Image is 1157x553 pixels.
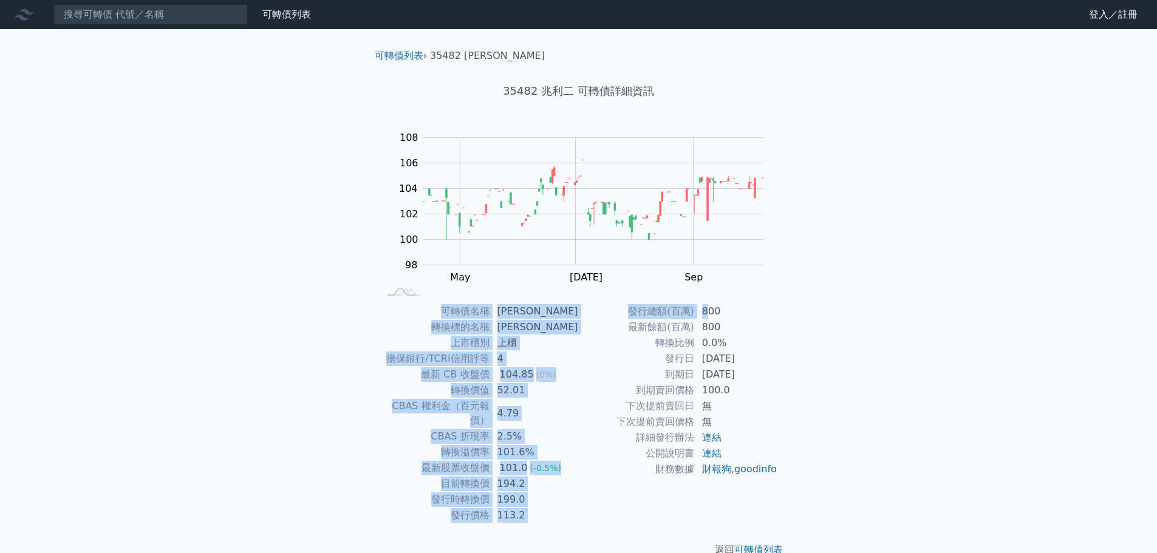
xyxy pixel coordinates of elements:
[375,49,427,63] li: ›
[1079,5,1147,24] a: 登入／註冊
[430,49,545,63] li: 35482 [PERSON_NAME]
[702,447,722,459] a: 連結
[684,271,703,283] tspan: Sep
[380,319,490,335] td: 轉換標的名稱
[530,463,561,473] span: (-0.5%)
[405,259,417,271] tspan: 98
[490,476,579,492] td: 194.2
[702,432,722,443] a: 連結
[490,382,579,398] td: 52.01
[695,351,778,367] td: [DATE]
[380,335,490,351] td: 上市櫃別
[380,398,490,429] td: CBAS 權利金（百元報價）
[380,476,490,492] td: 目前轉換價
[490,398,579,429] td: 4.79
[490,444,579,460] td: 101.6%
[490,351,579,367] td: 4
[570,271,602,283] tspan: [DATE]
[380,507,490,523] td: 發行價格
[497,367,536,382] div: 104.85
[400,132,418,143] tspan: 108
[579,430,695,446] td: 詳細發行辦法
[579,335,695,351] td: 轉換比例
[380,492,490,507] td: 發行時轉換價
[380,429,490,444] td: CBAS 折現率
[262,8,311,20] a: 可轉債列表
[380,382,490,398] td: 轉換價值
[579,382,695,398] td: 到期賣回價格
[579,367,695,382] td: 到期日
[399,183,418,194] tspan: 104
[450,271,470,283] tspan: May
[380,304,490,319] td: 可轉債名稱
[380,444,490,460] td: 轉換溢價率
[695,461,778,477] td: ,
[53,4,248,25] input: 搜尋可轉債 代號／名稱
[579,319,695,335] td: 最新餘額(百萬)
[365,83,793,100] h1: 35482 兆利二 可轉債詳細資訊
[695,398,778,414] td: 無
[380,460,490,476] td: 最新股票收盤價
[393,132,782,283] g: Chart
[579,304,695,319] td: 發行總額(百萬)
[695,335,778,351] td: 0.0%
[490,304,579,319] td: [PERSON_NAME]
[734,463,777,475] a: goodinfo
[497,461,530,475] div: 101.0
[579,414,695,430] td: 下次提前賣回價格
[380,351,490,367] td: 擔保銀行/TCRI信用評等
[400,234,418,245] tspan: 100
[400,208,418,220] tspan: 102
[536,370,556,379] span: (0%)
[490,507,579,523] td: 113.2
[695,319,778,335] td: 800
[695,304,778,319] td: 800
[579,398,695,414] td: 下次提前賣回日
[490,335,579,351] td: 上櫃
[695,414,778,430] td: 無
[702,463,731,475] a: 財報狗
[400,157,418,169] tspan: 106
[579,446,695,461] td: 公開說明書
[490,429,579,444] td: 2.5%
[579,461,695,477] td: 財務數據
[1096,495,1157,553] iframe: Chat Widget
[579,351,695,367] td: 發行日
[490,319,579,335] td: [PERSON_NAME]
[380,367,490,382] td: 最新 CB 收盤價
[695,382,778,398] td: 100.0
[375,50,423,61] a: 可轉債列表
[695,367,778,382] td: [DATE]
[490,492,579,507] td: 199.0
